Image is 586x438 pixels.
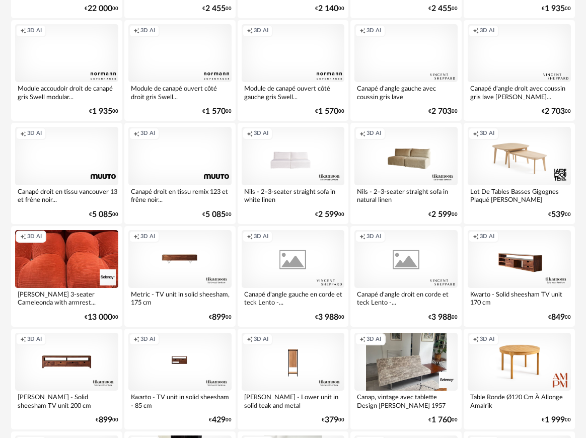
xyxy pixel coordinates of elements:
span: Creation icon [247,336,253,343]
span: Creation icon [20,233,26,241]
div: € 00 [542,108,571,115]
span: 899 [212,314,226,321]
a: Creation icon 3D AI Canapé d'angle gauche avec coussin gris lave [PERSON_NAME]... €2 70300 [350,20,462,121]
div: Module de canapé ouvert côté droit gris Swell... [128,82,232,102]
span: 2 455 [205,6,226,12]
a: Creation icon 3D AI Module de canapé ouvert côté gauche gris Swell... €1 57000 [238,20,349,121]
div: Lot De Tables Basses Gigognes Plaqué [PERSON_NAME] [468,185,571,205]
span: 3D AI [27,233,42,241]
div: € 00 [89,211,118,218]
span: 2 140 [318,6,338,12]
span: 3D AI [140,336,155,343]
div: Canapé droit en tissu vancouver 13 et frêne noir... [15,185,118,205]
span: 1 935 [545,6,565,12]
span: Creation icon [359,336,365,343]
div: Canapé droit en tissu remix 123 et frêne noir... [128,185,232,205]
a: Creation icon 3D AI Metric - TV unit in solid sheesham, 175 cm €89900 [124,226,236,327]
div: € 00 [209,417,232,423]
a: Creation icon 3D AI [PERSON_NAME] - Lower unit in solid teak and metal €37900 [238,329,349,429]
a: Creation icon 3D AI Module de canapé ouvert côté droit gris Swell... €1 57000 [124,20,236,121]
a: Creation icon 3D AI Canapé droit en tissu remix 123 et frêne noir... €5 08500 [124,123,236,224]
span: Creation icon [247,27,253,35]
span: 5 085 [92,211,112,218]
span: Creation icon [20,27,26,35]
span: 13 000 [88,314,112,321]
span: Creation icon [473,233,479,241]
a: Creation icon 3D AI Kwarto - Solid sheesham TV unit 170 cm €84900 [464,226,575,327]
span: 3 988 [318,314,338,321]
span: 3D AI [27,130,42,137]
a: Creation icon 3D AI Lot De Tables Basses Gigognes Plaqué [PERSON_NAME] €53900 [464,123,575,224]
span: 5 085 [205,211,226,218]
div: € 00 [322,417,344,423]
a: Creation icon 3D AI Module accoudoir droit de canapé gris Swell modular... €1 93500 [11,20,122,121]
div: [PERSON_NAME] - Solid sheesham TV unit 200 cm [15,391,118,411]
span: 2 703 [545,108,565,115]
span: Creation icon [133,27,139,35]
span: 3D AI [367,130,381,137]
span: 1 999 [545,417,565,423]
div: Canapé d'angle gauche avec coussin gris lave [PERSON_NAME]... [354,82,458,102]
span: 3D AI [254,336,268,343]
span: 2 599 [318,211,338,218]
div: € 00 [548,314,571,321]
span: 2 599 [431,211,452,218]
div: Metric - TV unit in solid sheesham, 175 cm [128,288,232,308]
span: 899 [99,417,112,423]
span: Creation icon [359,27,365,35]
div: Table Ronde Ø120 Cm À Allonge Amalrik [468,391,571,411]
span: 3D AI [254,27,268,35]
span: 849 [551,314,565,321]
div: € 00 [428,417,458,423]
div: Canapé d'angle gauche en corde et teck Lento -... [242,288,345,308]
a: Creation icon 3D AI Canapé droit en tissu vancouver 13 et frêne noir... €5 08500 [11,123,122,224]
span: Creation icon [473,27,479,35]
div: [PERSON_NAME] - Lower unit in solid teak and metal [242,391,345,411]
div: € 00 [209,314,232,321]
span: 22 000 [88,6,112,12]
div: € 00 [542,417,571,423]
div: € 00 [315,6,344,12]
span: 3D AI [480,130,494,137]
span: 2 455 [431,6,452,12]
span: 3D AI [480,27,494,35]
div: € 00 [202,6,232,12]
span: 3D AI [140,130,155,137]
span: 2 703 [431,108,452,115]
div: Canapé d'angle droit en corde et teck Lento -... [354,288,458,308]
a: Creation icon 3D AI [PERSON_NAME] 3-seater Cameleonda with armrest... €13 00000 [11,226,122,327]
span: 3D AI [480,233,494,241]
span: 429 [212,417,226,423]
div: Kwarto - Solid sheesham TV unit 170 cm [468,288,571,308]
span: 1 935 [92,108,112,115]
span: 539 [551,211,565,218]
span: 3D AI [480,336,494,343]
div: Canapé d'angle droit avec coussin gris lave [PERSON_NAME]... [468,82,571,102]
span: 1 570 [318,108,338,115]
span: 3D AI [367,233,381,241]
div: € 00 [202,108,232,115]
span: 1 570 [205,108,226,115]
span: Creation icon [359,130,365,137]
span: Creation icon [473,336,479,343]
div: Nils - 2–3-seater straight sofa in white linen [242,185,345,205]
span: 379 [325,417,338,423]
a: Creation icon 3D AI Canapé d'angle droit en corde et teck Lento -... €3 98800 [350,226,462,327]
a: Creation icon 3D AI Canapé d'angle gauche en corde et teck Lento -... €3 98800 [238,226,349,327]
div: Module accoudoir droit de canapé gris Swell modular... [15,82,118,102]
span: 3D AI [367,27,381,35]
span: 3D AI [254,233,268,241]
div: € 00 [542,6,571,12]
a: Creation icon 3D AI Nils - 2–3-seater straight sofa in natural linen €2 59900 [350,123,462,224]
span: Creation icon [20,130,26,137]
div: € 00 [96,417,118,423]
span: 3D AI [140,27,155,35]
div: € 00 [85,6,118,12]
div: € 00 [315,108,344,115]
a: Creation icon 3D AI Canap‚ vintage avec tablette Design [PERSON_NAME] 1957 €1 76000 [350,329,462,429]
a: Creation icon 3D AI Nils - 2–3-seater straight sofa in white linen €2 59900 [238,123,349,224]
span: 3D AI [27,27,42,35]
div: € 00 [548,211,571,218]
div: € 00 [89,108,118,115]
span: Creation icon [133,130,139,137]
